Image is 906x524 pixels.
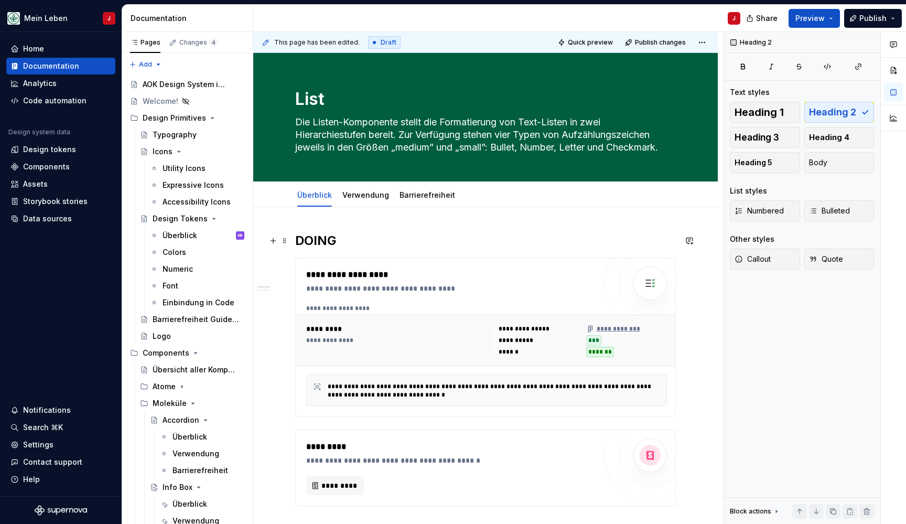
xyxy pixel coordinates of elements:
a: Barrierefreiheit Guidelines [136,311,249,328]
div: Block actions [730,504,781,519]
div: Accessibility Icons [163,197,231,207]
div: Search ⌘K [23,422,63,433]
span: Body [809,157,827,168]
span: Quick preview [568,38,613,47]
div: Icons [153,146,172,157]
div: Other styles [730,234,774,244]
div: Einbindung in Code [163,297,234,308]
a: Components [6,158,115,175]
div: Design tokens [23,144,76,155]
div: Components [23,162,70,172]
span: Heading 5 [735,157,772,168]
div: AOK Design System in Arbeit [143,79,229,90]
a: Einbindung in Code [146,294,249,311]
div: Notifications [23,405,71,415]
div: List styles [730,186,767,196]
span: Publish changes [635,38,686,47]
svg: Supernova Logo [35,505,87,516]
div: Design Primitives [143,113,206,123]
button: Numbered [730,200,800,221]
textarea: List [293,87,674,112]
div: Übersicht aller Komponenten [153,365,239,375]
img: df5db9ef-aba0-4771-bf51-9763b7497661.png [7,12,20,25]
a: Icons [136,143,249,160]
button: Publish [844,9,902,28]
button: Heading 5 [730,152,800,173]
div: Home [23,44,44,54]
div: Welcome! [143,96,178,106]
a: Settings [6,436,115,453]
a: Code automation [6,92,115,109]
span: Draft [381,38,396,47]
a: Storybook stories [6,193,115,210]
button: Notifications [6,402,115,419]
div: Mein Leben [24,13,68,24]
button: Quick preview [555,35,618,50]
a: Typography [136,126,249,143]
span: Heading 4 [809,132,849,143]
a: ÜberblickAB [146,227,249,244]
button: Preview [789,9,840,28]
a: Analytics [6,75,115,92]
div: Moleküle [136,395,249,412]
div: Font [163,281,178,291]
button: Share [741,9,784,28]
a: Numeric [146,261,249,277]
div: Atome [153,381,176,392]
div: Settings [23,440,53,450]
div: Logo [153,331,171,341]
span: Callout [735,254,771,264]
button: Add [126,57,165,72]
button: Quote [804,249,875,270]
h2: DOING [295,232,676,249]
div: Barrierefreiheit Guidelines [153,314,239,325]
a: Barrierefreiheit [156,462,249,479]
a: Home [6,40,115,57]
div: Changes [179,38,218,47]
a: Info Box [146,479,249,496]
div: Verwendung [338,184,393,206]
button: Contact support [6,454,115,470]
div: Documentation [131,13,249,24]
span: Numbered [735,206,784,216]
span: Share [756,13,778,24]
textarea: Die Listen-Komponente stellt die Formatierung von Text-Listen in zwei Hierarchiestufen bereit. Zu... [293,114,674,156]
div: Data sources [23,213,72,224]
a: Data sources [6,210,115,227]
div: Design Primitives [126,110,249,126]
div: Colors [163,247,186,258]
div: Überblick [293,184,336,206]
a: Logo [136,328,249,345]
a: Verwendung [342,190,389,199]
span: Add [139,60,152,69]
a: Assets [6,176,115,193]
div: Pages [130,38,160,47]
a: Font [146,277,249,294]
a: Documentation [6,58,115,74]
div: Block actions [730,507,771,516]
button: Mein LebenJ [2,7,120,29]
div: Components [126,345,249,361]
button: Heading 3 [730,127,800,148]
span: Heading 1 [735,107,784,117]
a: Accessibility Icons [146,194,249,210]
a: Colors [146,244,249,261]
a: Utility Icons [146,160,249,177]
div: Überblick [172,432,207,442]
div: J [732,14,736,23]
span: Quote [809,254,843,264]
a: Welcome! [126,93,249,110]
span: Heading 3 [735,132,779,143]
div: Help [23,474,40,485]
a: Design tokens [6,141,115,158]
div: Storybook stories [23,196,88,207]
a: Barrierefreiheit [400,190,455,199]
div: Barrierefreiheit [172,465,228,476]
div: Text styles [730,87,770,98]
div: Expressive Icons [163,180,224,190]
a: Verwendung [156,445,249,462]
div: AB [238,230,243,241]
div: Atome [136,378,249,395]
a: Überblick [156,496,249,512]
